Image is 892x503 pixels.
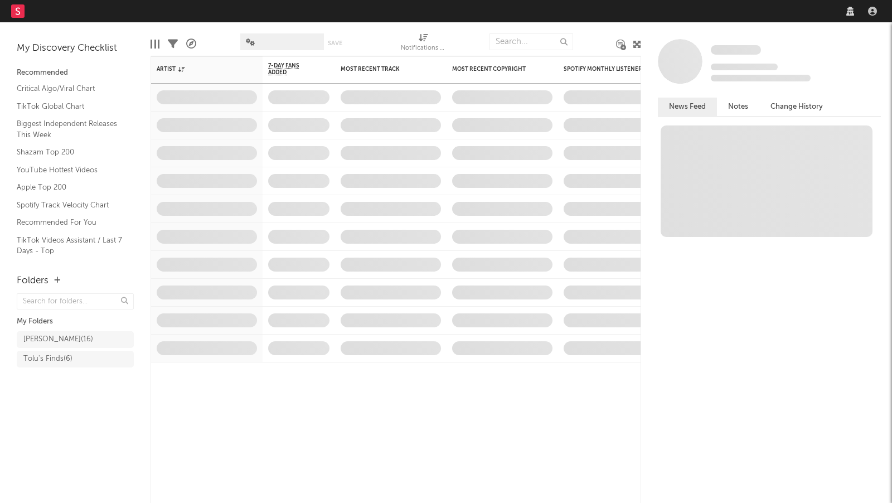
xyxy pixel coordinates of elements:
[401,28,445,60] div: Notifications (Artist)
[17,100,123,113] a: TikTok Global Chart
[17,351,134,367] a: Tolu's Finds(6)
[401,42,445,55] div: Notifications (Artist)
[23,352,72,366] div: Tolu's Finds ( 6 )
[17,331,134,348] a: [PERSON_NAME](16)
[717,98,759,116] button: Notes
[564,66,647,72] div: Spotify Monthly Listeners
[658,98,717,116] button: News Feed
[328,40,342,46] button: Save
[151,28,159,60] div: Edit Columns
[17,274,49,288] div: Folders
[17,118,123,141] a: Biggest Independent Releases This Week
[168,28,178,60] div: Filters
[341,66,424,72] div: Most Recent Track
[17,83,123,95] a: Critical Algo/Viral Chart
[17,293,134,309] input: Search for folders...
[711,64,778,70] span: Tracking Since: [DATE]
[268,62,313,76] span: 7-Day Fans Added
[759,98,834,116] button: Change History
[186,28,196,60] div: A&R Pipeline
[17,216,123,229] a: Recommended For You
[23,333,93,346] div: [PERSON_NAME] ( 16 )
[711,75,811,81] span: 0 fans last week
[157,66,240,72] div: Artist
[711,45,761,55] span: Some Artist
[17,146,123,158] a: Shazam Top 200
[452,66,536,72] div: Most Recent Copyright
[711,45,761,56] a: Some Artist
[17,181,123,194] a: Apple Top 200
[17,234,123,257] a: TikTok Videos Assistant / Last 7 Days - Top
[17,315,134,328] div: My Folders
[17,66,134,80] div: Recommended
[489,33,573,50] input: Search...
[17,164,123,176] a: YouTube Hottest Videos
[17,199,123,211] a: Spotify Track Velocity Chart
[17,42,134,55] div: My Discovery Checklist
